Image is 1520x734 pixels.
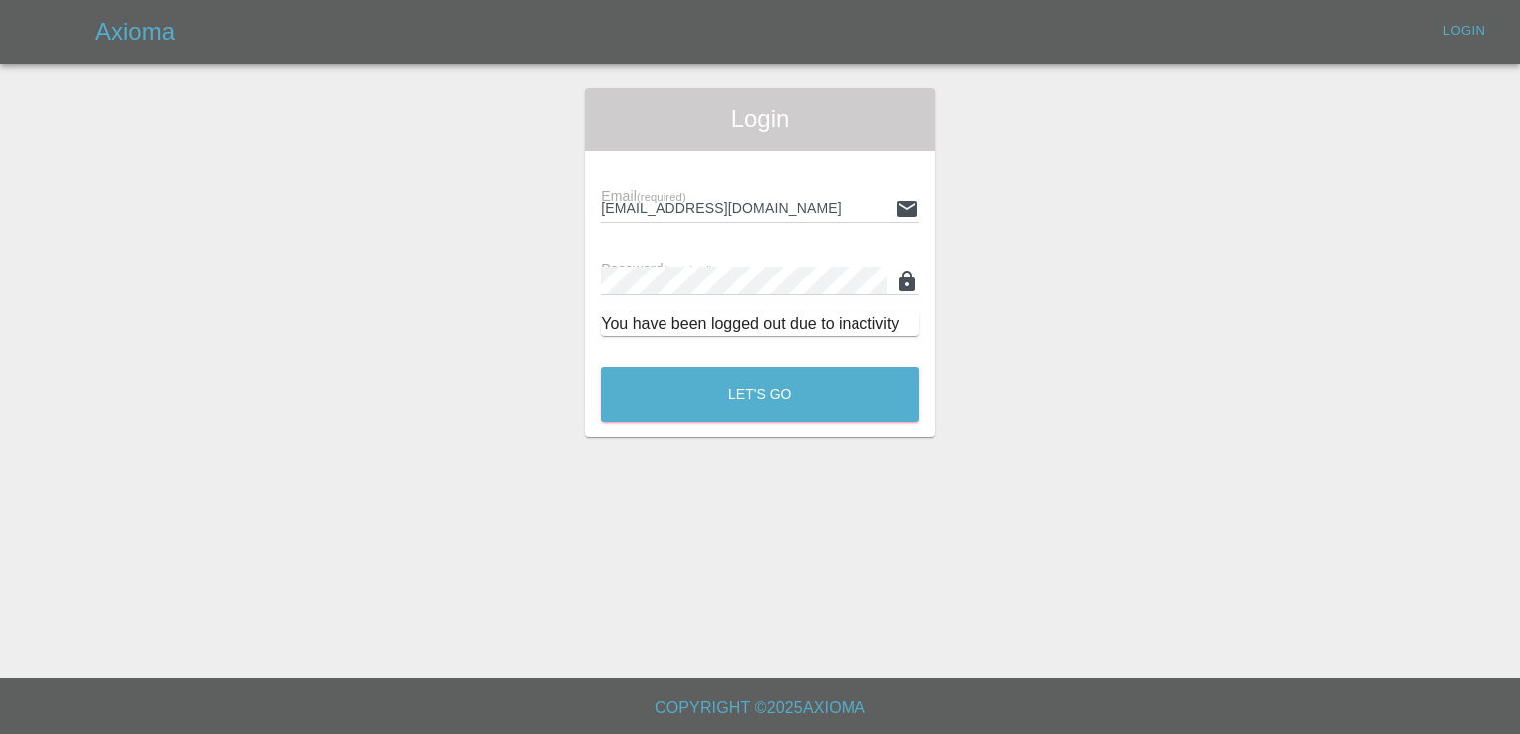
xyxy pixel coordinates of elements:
[664,264,713,275] small: (required)
[1432,16,1496,47] a: Login
[601,188,685,204] span: Email
[95,16,175,48] h5: Axioma
[637,191,686,203] small: (required)
[16,694,1504,722] h6: Copyright © 2025 Axioma
[601,367,919,422] button: Let's Go
[601,312,919,336] div: You have been logged out due to inactivity
[601,261,712,276] span: Password
[601,103,919,135] span: Login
